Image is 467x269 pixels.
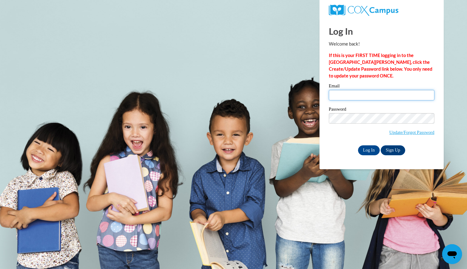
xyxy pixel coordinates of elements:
a: Sign Up [381,145,405,155]
a: Update/Forgot Password [389,130,434,135]
img: COX Campus [329,5,398,16]
p: Welcome back! [329,41,434,47]
strong: If this is your FIRST TIME logging in to the [GEOGRAPHIC_DATA][PERSON_NAME], click the Create/Upd... [329,53,432,78]
a: COX Campus [329,5,434,16]
label: Password [329,107,434,113]
label: Email [329,84,434,90]
input: Log In [358,145,380,155]
iframe: Button to launch messaging window [442,244,462,264]
h1: Log In [329,25,434,37]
